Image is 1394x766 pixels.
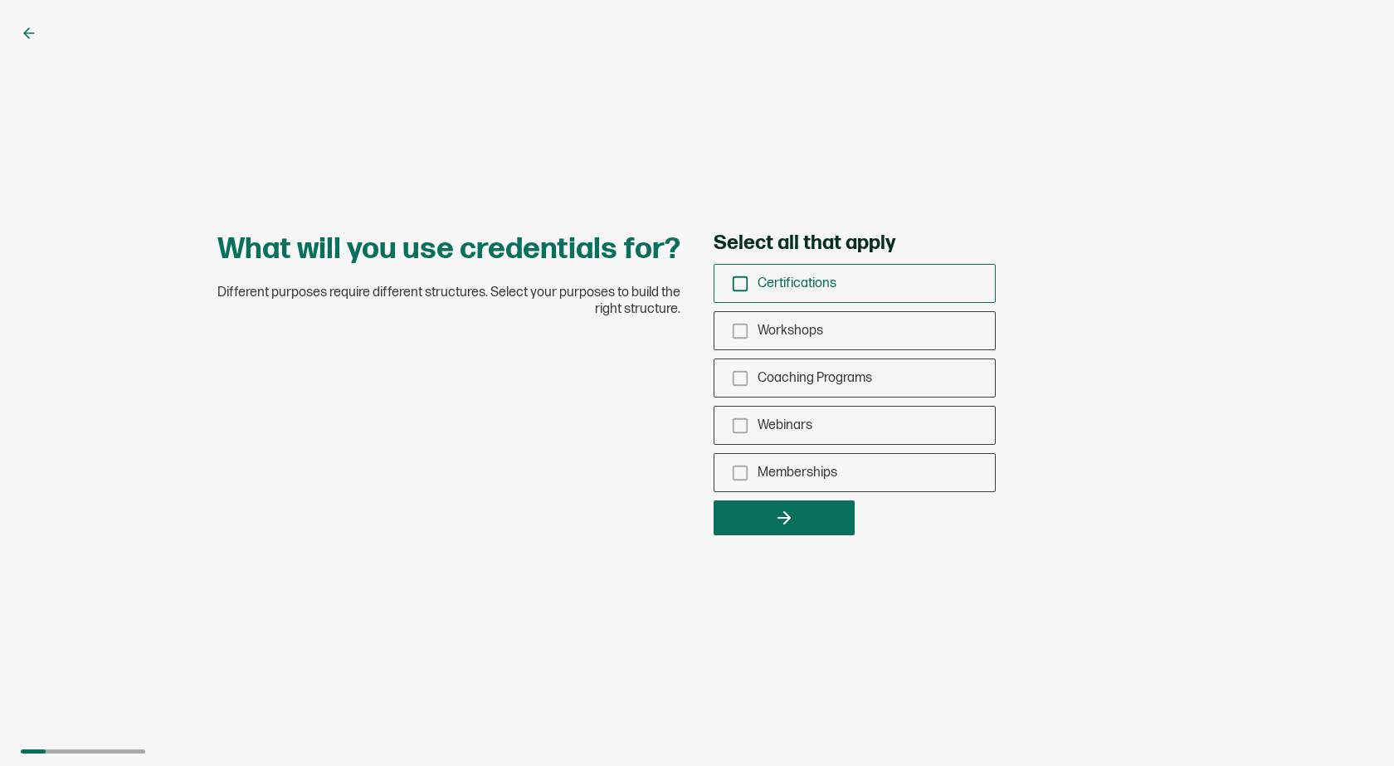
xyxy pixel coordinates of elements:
span: Coaching Programs [758,370,872,386]
h1: What will you use credentials for? [217,231,680,268]
span: Certifications [758,276,836,291]
iframe: Chat Widget [1311,686,1394,766]
span: Different purposes require different structures. Select your purposes to build the right structure. [216,285,680,318]
div: checkbox-group [714,264,996,492]
span: Webinars [758,417,812,433]
span: Workshops [758,323,823,339]
span: Select all that apply [714,231,895,256]
span: Memberships [758,465,837,481]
